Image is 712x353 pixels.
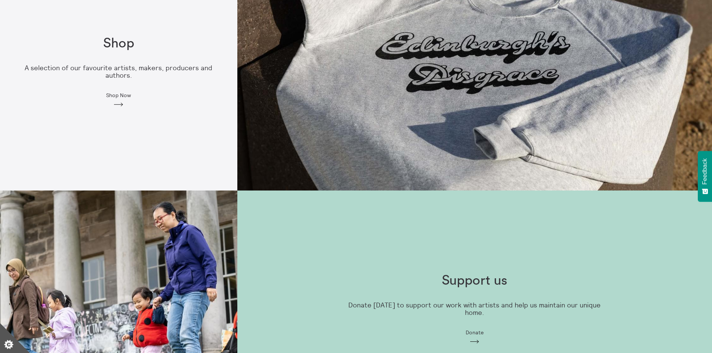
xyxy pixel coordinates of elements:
h1: Support us [442,273,507,288]
span: Shop Now [106,92,131,98]
p: A selection of our favourite artists, makers, producers and authors. [12,64,225,80]
h1: Shop [103,36,134,51]
span: Feedback [702,158,708,185]
button: Feedback - Show survey [698,151,712,202]
span: Donate [466,329,484,335]
p: Donate [DATE] to support our work with artists and help us maintain our unique home. [343,301,606,317]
